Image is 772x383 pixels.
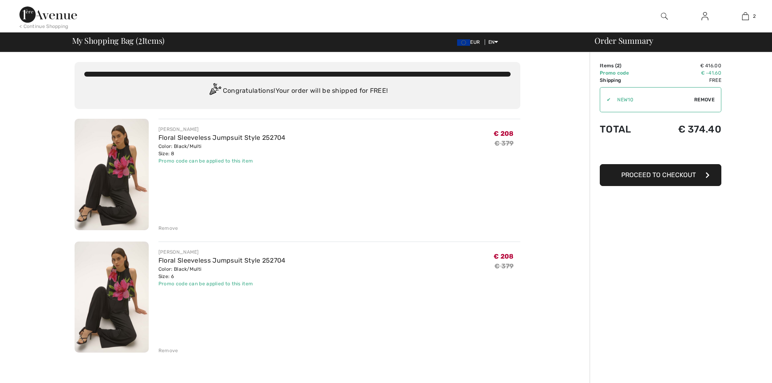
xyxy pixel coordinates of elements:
[75,119,149,230] img: Floral Sleeveless Jumpsuit Style 252704
[611,88,694,112] input: Promo code
[494,262,514,270] s: € 379
[617,63,620,68] span: 2
[600,77,651,84] td: Shipping
[621,171,696,179] span: Proceed to Checkout
[725,11,765,21] a: 2
[494,130,514,137] span: € 208
[585,36,767,45] div: Order Summary
[600,164,721,186] button: Proceed to Checkout
[158,248,286,256] div: [PERSON_NAME]
[753,13,756,20] span: 2
[651,116,721,143] td: € 374.40
[158,143,286,157] div: Color: Black/Multi Size: 8
[158,134,286,141] a: Floral Sleeveless Jumpsuit Style 252704
[600,96,611,103] div: ✔
[84,83,511,99] div: Congratulations! Your order will be shipped for FREE!
[651,62,721,69] td: € 416.00
[651,77,721,84] td: Free
[19,6,77,23] img: 1ère Avenue
[600,116,651,143] td: Total
[158,225,178,232] div: Remove
[701,11,708,21] img: My Info
[207,83,223,99] img: Congratulation2.svg
[600,143,721,161] iframe: PayPal
[158,280,286,287] div: Promo code can be applied to this item
[742,11,749,21] img: My Bag
[72,36,165,45] span: My Shopping Bag ( Items)
[457,39,483,45] span: EUR
[494,252,514,260] span: € 208
[158,257,286,264] a: Floral Sleeveless Jumpsuit Style 252704
[158,265,286,280] div: Color: Black/Multi Size: 6
[695,11,715,21] a: Sign In
[158,126,286,133] div: [PERSON_NAME]
[694,96,714,103] span: Remove
[494,139,514,147] s: € 379
[19,23,68,30] div: < Continue Shopping
[457,39,470,46] img: Euro
[158,157,286,165] div: Promo code can be applied to this item
[661,11,668,21] img: search the website
[75,242,149,353] img: Floral Sleeveless Jumpsuit Style 252704
[651,69,721,77] td: € -41.60
[138,34,142,45] span: 2
[488,39,498,45] span: EN
[600,69,651,77] td: Promo code
[600,62,651,69] td: Items ( )
[158,347,178,354] div: Remove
